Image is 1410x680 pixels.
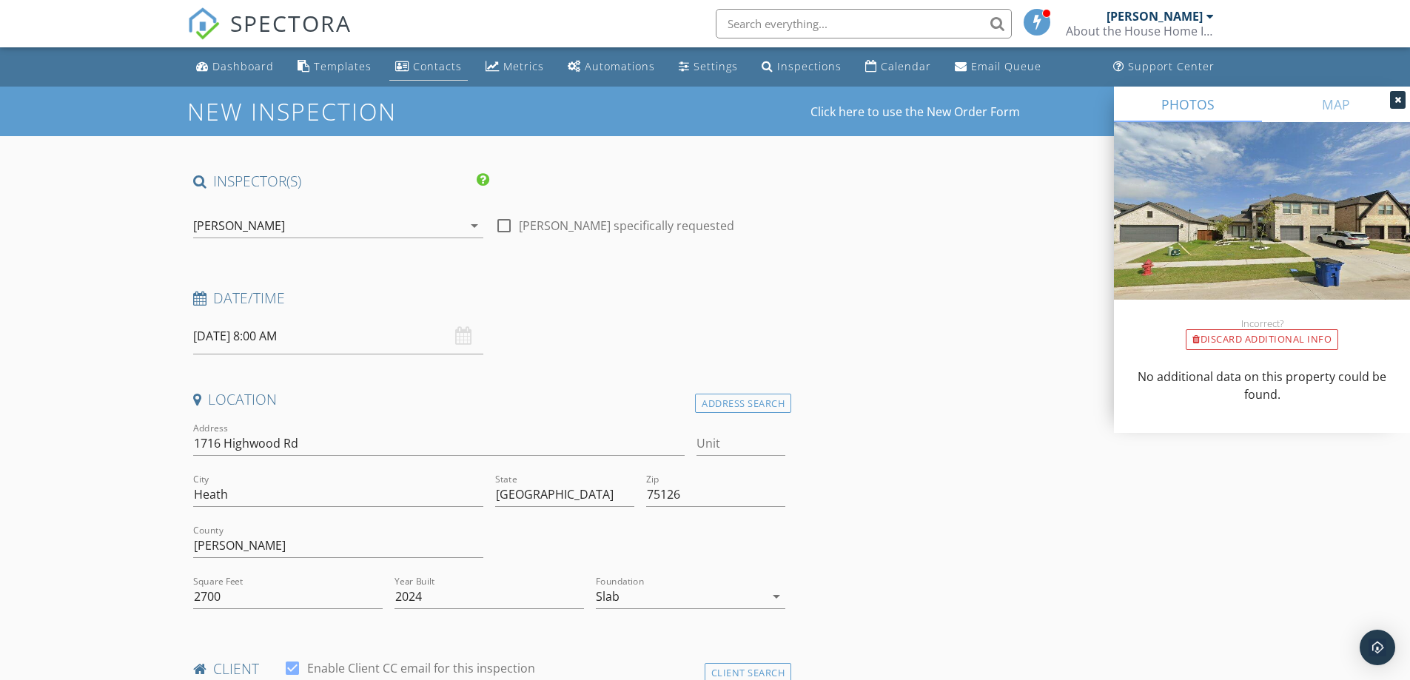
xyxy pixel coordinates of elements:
[694,59,738,73] div: Settings
[193,219,285,232] div: [PERSON_NAME]
[596,590,620,603] div: Slab
[1360,630,1395,665] div: Open Intercom Messenger
[190,53,280,81] a: Dashboard
[810,106,1020,118] a: Click here to use the New Order Form
[193,172,489,191] h4: INSPECTOR(S)
[673,53,744,81] a: Settings
[859,53,937,81] a: Calendar
[562,53,661,81] a: Automations (Basic)
[314,59,372,73] div: Templates
[1132,368,1392,403] p: No additional data on this property could be found.
[389,53,468,81] a: Contacts
[1114,122,1410,335] img: streetview
[292,53,377,81] a: Templates
[1114,317,1410,329] div: Incorrect?
[307,661,535,676] label: Enable Client CC email for this inspection
[466,217,483,235] i: arrow_drop_down
[716,9,1012,38] input: Search everything...
[187,20,352,51] a: SPECTORA
[585,59,655,73] div: Automations
[1128,59,1215,73] div: Support Center
[193,318,483,354] input: Select date
[230,7,352,38] span: SPECTORA
[1066,24,1214,38] div: About the House Home Inspections LLC
[193,659,786,679] h4: client
[1186,329,1338,350] div: Discard Additional info
[1262,87,1410,122] a: MAP
[187,7,220,40] img: The Best Home Inspection Software - Spectora
[212,59,274,73] div: Dashboard
[881,59,931,73] div: Calendar
[193,390,786,409] h4: Location
[413,59,462,73] div: Contacts
[480,53,550,81] a: Metrics
[1107,9,1203,24] div: [PERSON_NAME]
[503,59,544,73] div: Metrics
[519,218,734,233] label: [PERSON_NAME] specifically requested
[756,53,847,81] a: Inspections
[187,98,515,124] h1: New Inspection
[695,394,791,414] div: Address Search
[777,59,842,73] div: Inspections
[768,588,785,605] i: arrow_drop_down
[1114,87,1262,122] a: PHOTOS
[193,289,786,308] h4: Date/Time
[949,53,1047,81] a: Email Queue
[1107,53,1221,81] a: Support Center
[971,59,1041,73] div: Email Queue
